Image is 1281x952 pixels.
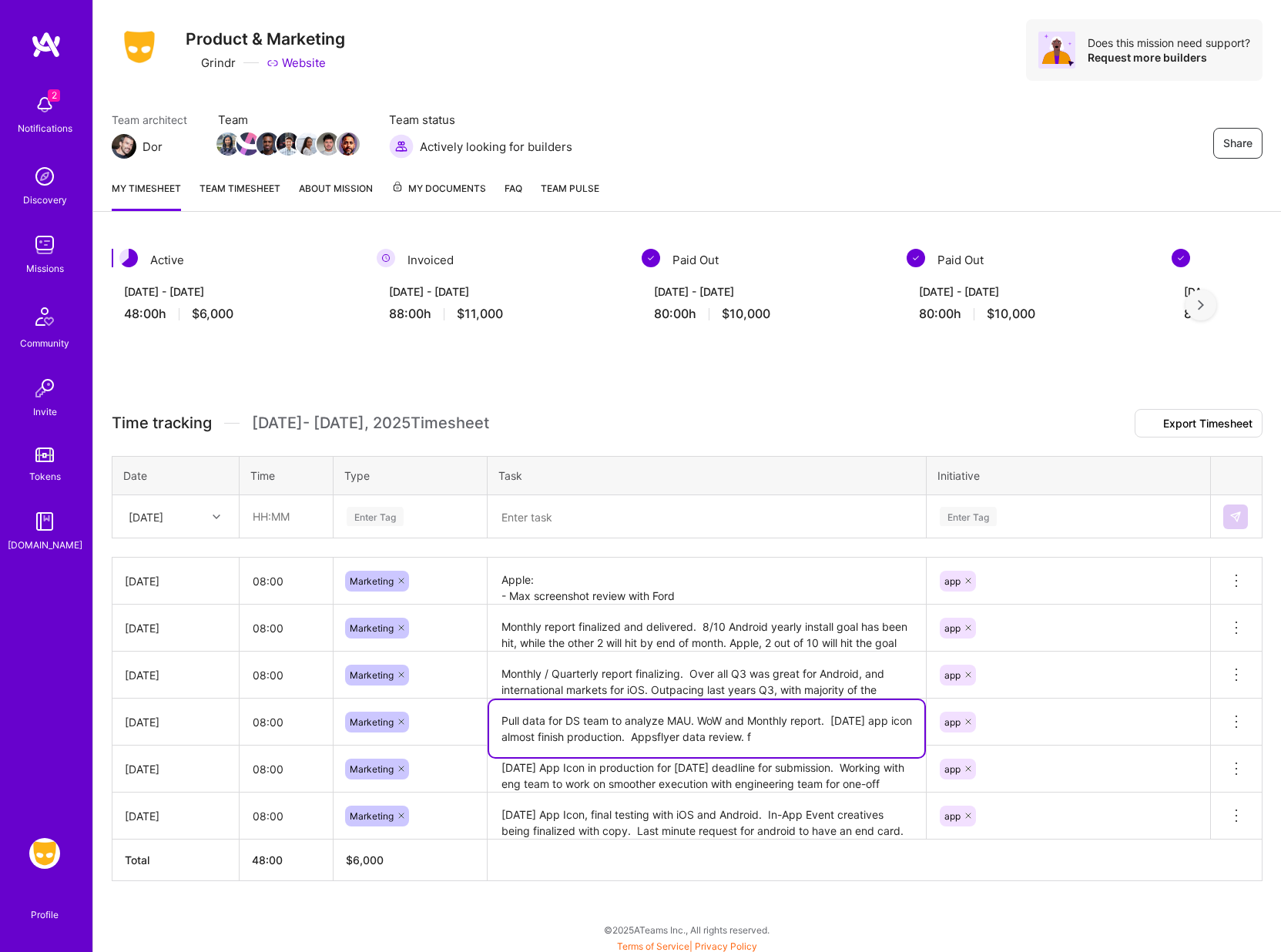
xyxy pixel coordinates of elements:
[1229,511,1242,523] img: Submit
[143,139,163,155] div: Dor
[377,249,623,271] div: Invoiced
[944,575,961,587] span: app
[297,132,320,156] img: Team Member Avatar
[642,249,888,271] div: Paid Out
[350,810,394,822] span: Marketing
[250,468,322,484] div: Time
[377,249,395,267] img: Invoiced
[334,457,488,495] th: Type
[238,131,258,157] a: Team Member Avatar
[937,468,1199,484] div: Initiative
[338,131,358,157] a: Team Member Avatar
[617,940,757,952] span: |
[654,283,876,300] div: [DATE] - [DATE]
[277,132,300,156] img: Team Member Avatar
[192,306,233,322] span: $6,000
[940,504,997,528] div: Enter Tag
[125,808,226,824] div: [DATE]
[1135,409,1263,437] button: Export Timesheet
[29,89,60,120] img: bell
[1198,300,1204,310] img: right
[112,26,167,68] img: Company Logo
[642,249,660,267] img: Paid Out
[389,112,572,128] span: Team status
[257,132,280,156] img: Team Member Avatar
[278,131,298,157] a: Team Member Avatar
[337,132,360,156] img: Team Member Avatar
[112,457,240,495] th: Date
[29,230,60,260] img: teamwork
[258,131,278,157] a: Team Member Avatar
[124,306,346,322] div: 48:00 h
[35,448,54,462] img: tokens
[944,716,961,728] span: app
[124,283,346,300] div: [DATE] - [DATE]
[29,373,60,404] img: Invite
[299,180,373,211] a: About Mission
[346,853,384,867] span: $ 6,000
[112,249,358,271] div: Active
[391,180,486,197] span: My Documents
[1088,50,1250,65] div: Request more builders
[216,132,240,156] img: Team Member Avatar
[112,112,187,128] span: Team architect
[240,749,332,789] input: HH:MM
[489,700,924,757] textarea: Pull data for DS team to analyze MAU. WoW and Monthly report. [DATE] app icon almost finish produ...
[125,667,226,683] div: [DATE]
[23,192,67,208] div: Discovery
[267,55,326,71] a: Website
[125,714,226,730] div: [DATE]
[298,131,318,157] a: Team Member Avatar
[350,622,394,634] span: Marketing
[350,716,394,728] span: Marketing
[240,702,332,742] input: HH:MM
[489,747,924,792] textarea: [DATE] App Icon in production for [DATE] deadline for submission. Working with eng team to work o...
[391,180,486,211] a: My Documents
[919,306,1141,322] div: 80:00 h
[213,513,220,521] i: icon Chevron
[389,283,611,300] div: [DATE] - [DATE]
[907,249,1153,271] div: Paid Out
[25,838,64,869] a: Grindr: Product & Marketing
[218,112,358,128] span: Team
[26,298,63,335] img: Community
[347,504,404,528] div: Enter Tag
[695,940,757,952] a: Privacy Policy
[389,134,414,159] img: Actively looking for builders
[125,620,226,636] div: [DATE]
[420,139,572,155] span: Actively looking for builders
[1213,128,1263,159] button: Share
[350,575,394,587] span: Marketing
[1223,136,1252,151] span: Share
[907,249,925,267] img: Paid Out
[489,606,924,651] textarea: Monthly report finalized and delivered. 8/10 Android yearly install goal has been hit, while the ...
[20,335,69,351] div: Community
[617,940,689,952] a: Terms of Service
[987,306,1035,322] span: $10,000
[186,29,345,49] h3: Product & Marketing
[112,840,240,881] th: Total
[112,414,212,433] span: Time tracking
[240,561,332,602] input: HH:MM
[125,573,226,589] div: [DATE]
[350,669,394,681] span: Marketing
[31,31,62,59] img: logo
[26,260,64,277] div: Missions
[240,496,332,537] input: HH:MM
[18,120,72,136] div: Notifications
[125,761,226,777] div: [DATE]
[8,537,82,553] div: [DOMAIN_NAME]
[457,306,503,322] span: $11,000
[218,131,238,157] a: Team Member Avatar
[240,608,332,649] input: HH:MM
[489,559,924,603] textarea: Apple: - Max screenshot review with Ford - Working with [PERSON_NAME] on Australia product page G...
[169,140,181,153] i: icon Mail
[252,414,489,433] span: [DATE] - [DATE] , 2025 Timesheet
[112,180,181,211] a: My timesheet
[240,796,332,836] input: HH:MM
[489,794,924,838] textarea: [DATE] App Icon, final testing with iOS and Android. In-App Event creatives being finalized with ...
[317,132,340,156] img: Team Member Avatar
[350,763,394,775] span: Marketing
[240,655,332,696] input: HH:MM
[919,283,1141,300] div: [DATE] - [DATE]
